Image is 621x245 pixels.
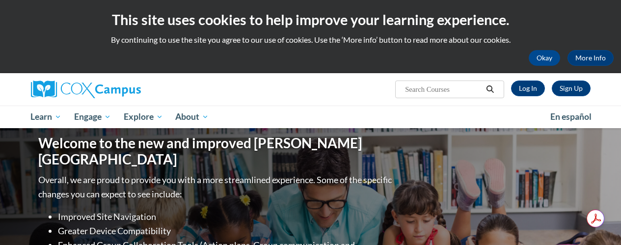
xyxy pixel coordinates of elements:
span: En español [550,111,592,122]
a: Cox Campus [31,81,208,98]
span: About [175,111,209,123]
p: By continuing to use the site you agree to our use of cookies. Use the ‘More info’ button to read... [7,34,614,45]
span: Engage [74,111,111,123]
span: Explore [124,111,163,123]
span: Learn [30,111,61,123]
li: Improved Site Navigation [58,210,394,224]
p: Overall, we are proud to provide you with a more streamlined experience. Some of the specific cha... [38,173,394,201]
a: En español [544,107,598,127]
input: Search Courses [404,83,483,95]
h1: Welcome to the new and improved [PERSON_NAME][GEOGRAPHIC_DATA] [38,135,394,168]
li: Greater Device Compatibility [58,224,394,238]
button: Okay [529,50,560,66]
img: Cox Campus [31,81,141,98]
a: Register [552,81,591,96]
a: Explore [117,106,169,128]
a: Log In [511,81,545,96]
a: Learn [25,106,68,128]
a: More Info [567,50,614,66]
a: About [169,106,215,128]
h2: This site uses cookies to help improve your learning experience. [7,10,614,29]
a: Engage [68,106,117,128]
div: Main menu [24,106,598,128]
button: Search [483,83,497,95]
